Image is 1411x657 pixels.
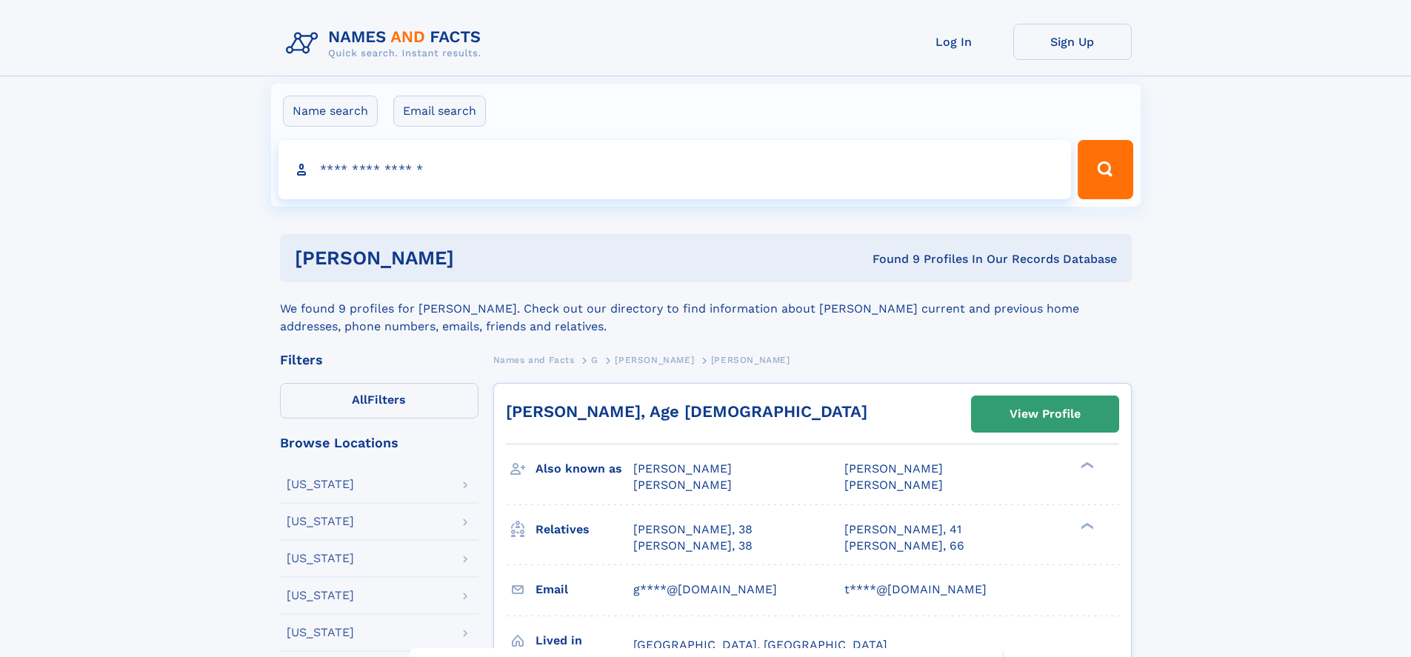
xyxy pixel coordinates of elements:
[591,355,598,365] span: G
[287,516,354,527] div: [US_STATE]
[280,436,478,450] div: Browse Locations
[633,521,753,538] a: [PERSON_NAME], 38
[536,517,633,542] h3: Relatives
[287,553,354,564] div: [US_STATE]
[393,96,486,127] label: Email search
[844,538,964,554] a: [PERSON_NAME], 66
[615,355,694,365] span: [PERSON_NAME]
[1013,24,1132,60] a: Sign Up
[283,96,378,127] label: Name search
[633,538,753,554] a: [PERSON_NAME], 38
[633,478,732,492] span: [PERSON_NAME]
[844,521,961,538] a: [PERSON_NAME], 41
[287,590,354,601] div: [US_STATE]
[287,627,354,638] div: [US_STATE]
[280,353,478,367] div: Filters
[591,350,598,369] a: G
[278,140,1072,199] input: search input
[280,24,493,64] img: Logo Names and Facts
[287,478,354,490] div: [US_STATE]
[663,251,1117,267] div: Found 9 Profiles In Our Records Database
[1078,140,1133,199] button: Search Button
[895,24,1013,60] a: Log In
[280,282,1132,336] div: We found 9 profiles for [PERSON_NAME]. Check out our directory to find information about [PERSON_...
[844,461,943,476] span: [PERSON_NAME]
[493,350,575,369] a: Names and Facts
[972,396,1118,432] a: View Profile
[1077,461,1095,470] div: ❯
[536,628,633,653] h3: Lived in
[1010,397,1081,431] div: View Profile
[280,383,478,418] label: Filters
[352,393,367,407] span: All
[1077,521,1095,530] div: ❯
[711,355,790,365] span: [PERSON_NAME]
[633,638,887,652] span: [GEOGRAPHIC_DATA], [GEOGRAPHIC_DATA]
[295,249,664,267] h1: [PERSON_NAME]
[536,577,633,602] h3: Email
[506,402,867,421] a: [PERSON_NAME], Age [DEMOGRAPHIC_DATA]
[536,456,633,481] h3: Also known as
[844,478,943,492] span: [PERSON_NAME]
[615,350,694,369] a: [PERSON_NAME]
[633,461,732,476] span: [PERSON_NAME]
